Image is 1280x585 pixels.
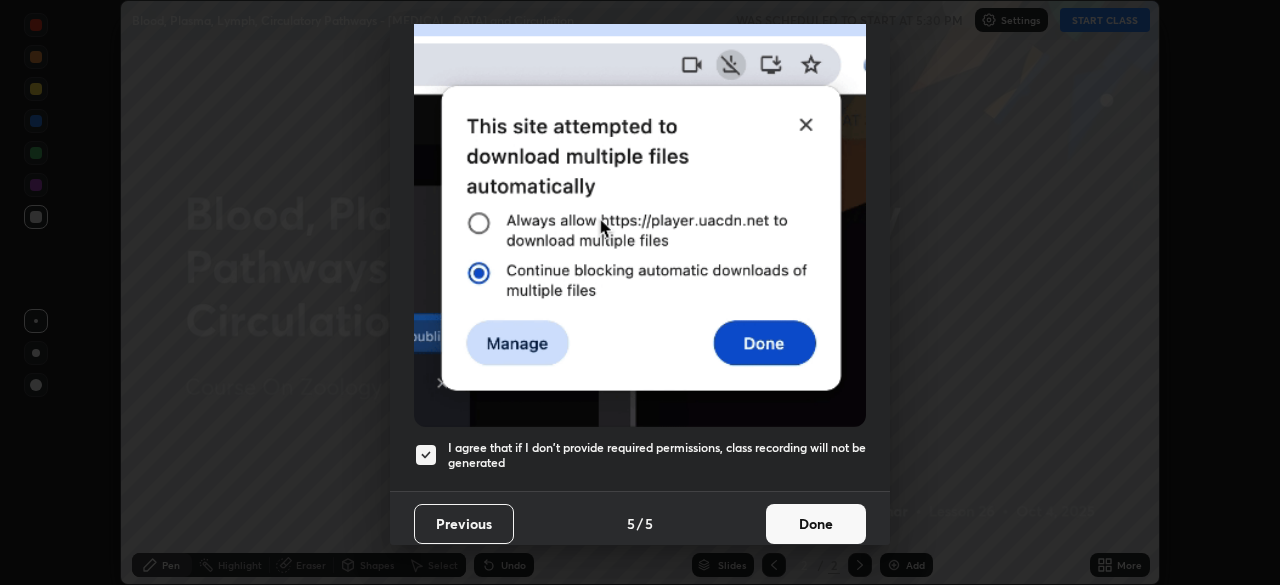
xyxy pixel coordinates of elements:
button: Previous [414,504,514,544]
h4: 5 [645,513,653,534]
h4: / [637,513,643,534]
h5: I agree that if I don't provide required permissions, class recording will not be generated [448,440,866,471]
button: Done [766,504,866,544]
h4: 5 [627,513,635,534]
